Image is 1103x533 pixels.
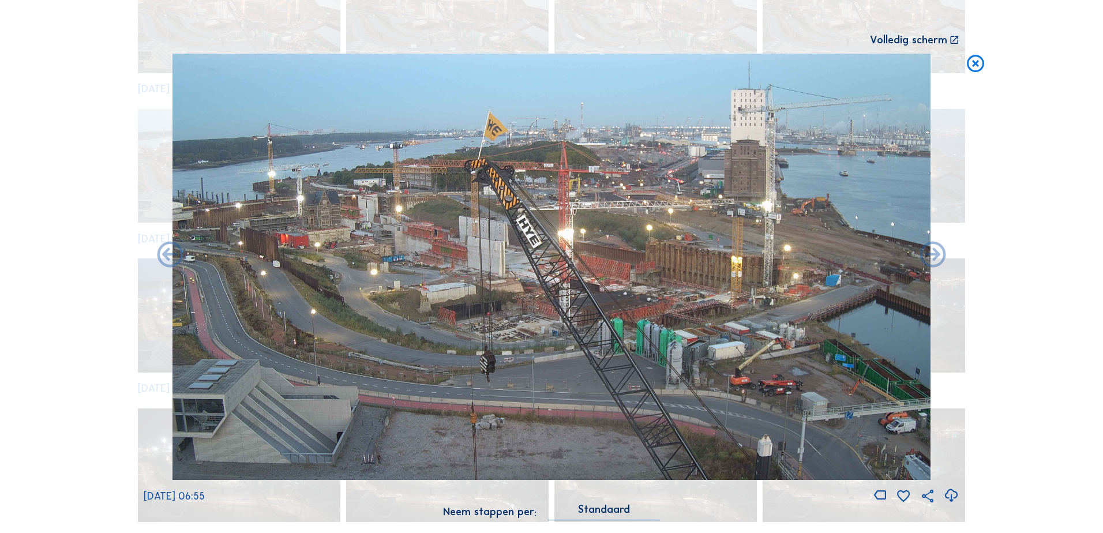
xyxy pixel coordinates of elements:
[144,490,205,502] span: [DATE] 06:55
[172,54,931,480] img: Image
[917,240,948,271] i: Back
[547,504,660,520] div: Standaard
[578,504,630,515] div: Standaard
[870,35,947,46] div: Volledig scherm
[155,240,186,271] i: Forward
[443,506,537,517] div: Neem stappen per:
